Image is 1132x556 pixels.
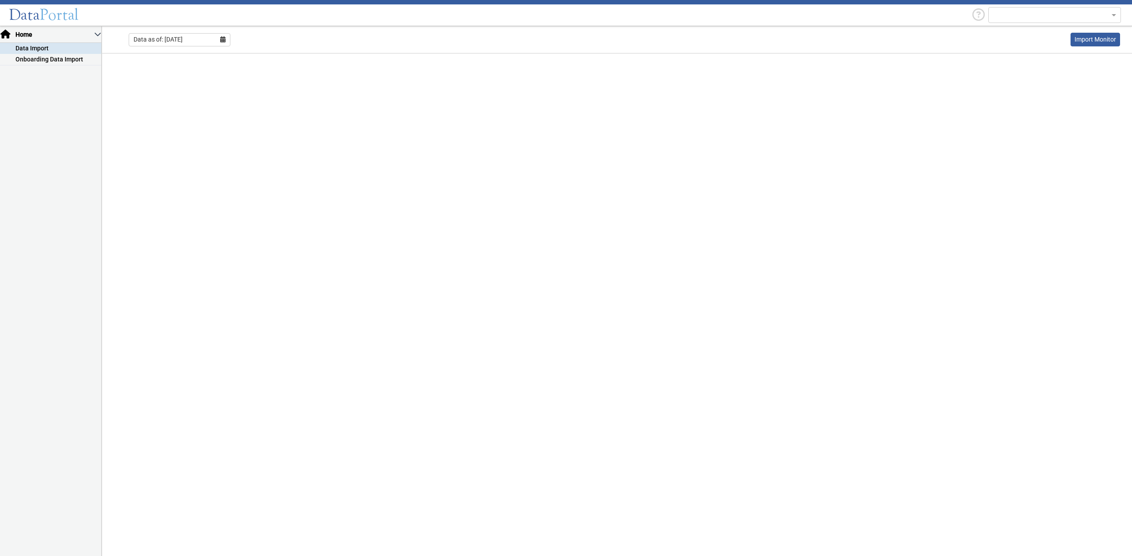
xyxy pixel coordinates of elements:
[15,30,94,39] span: Home
[40,5,79,24] span: Portal
[969,7,988,24] div: Help
[1071,33,1120,46] a: This is available for Darling Employees only
[988,7,1121,23] ng-select: null
[9,5,40,24] span: Data
[134,35,183,44] span: Data as of: [DATE]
